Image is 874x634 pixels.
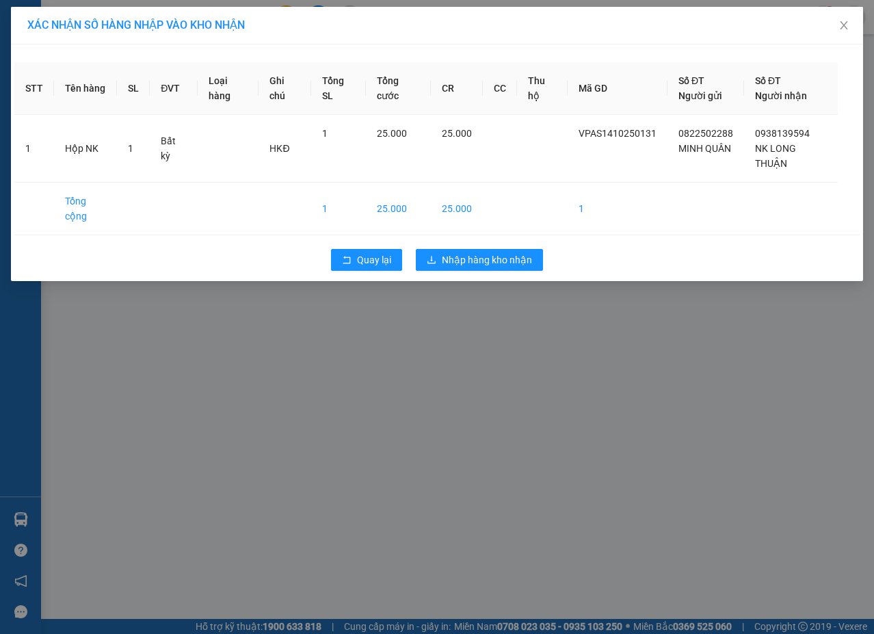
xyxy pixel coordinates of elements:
td: 1 [311,183,366,235]
span: MINH QUÂN [678,143,731,154]
img: logo [5,8,66,68]
span: NK LONG THUẬN [755,143,796,169]
span: 25.000 [377,128,407,139]
th: Ghi chú [259,62,311,115]
td: Tổng cộng [54,183,117,235]
th: Tổng cước [366,62,431,115]
span: Quay lại [357,252,391,267]
span: [PERSON_NAME]: [4,88,143,96]
span: download [427,255,436,266]
th: Mã GD [568,62,667,115]
td: 25.000 [366,183,431,235]
span: 01 Võ Văn Truyện, KP.1, Phường 2 [108,41,188,58]
span: Số ĐT [678,75,704,86]
span: 0822502288 [678,128,733,139]
span: Người gửi [678,90,722,101]
th: STT [14,62,54,115]
button: Close [825,7,863,45]
th: Thu hộ [517,62,568,115]
span: 0938139594 [755,128,810,139]
th: CC [483,62,517,115]
span: XÁC NHẬN SỐ HÀNG NHẬP VÀO KHO NHẬN [27,18,245,31]
th: Tổng SL [311,62,366,115]
span: 25.000 [442,128,472,139]
span: Hotline: 19001152 [108,61,168,69]
th: Loại hàng [198,62,259,115]
span: Nhập hàng kho nhận [442,252,532,267]
th: ĐVT [150,62,197,115]
span: ----------------------------------------- [37,74,168,85]
th: CR [431,62,483,115]
span: 10:53:23 [DATE] [30,99,83,107]
span: 1 [128,143,133,154]
span: VPAS1410250131 [579,128,657,139]
td: 1 [14,115,54,183]
button: downloadNhập hàng kho nhận [416,249,543,271]
span: Số ĐT [755,75,781,86]
span: close [838,20,849,31]
td: 25.000 [431,183,483,235]
strong: ĐỒNG PHƯỚC [108,8,187,19]
span: 1 [322,128,328,139]
span: Người nhận [755,90,807,101]
span: HKĐ [269,143,289,154]
span: Bến xe [GEOGRAPHIC_DATA] [108,22,184,39]
span: In ngày: [4,99,83,107]
td: 1 [568,183,667,235]
span: VPLK1410250004 [68,87,144,97]
th: SL [117,62,150,115]
button: rollbackQuay lại [331,249,402,271]
td: Hộp NK [54,115,117,183]
th: Tên hàng [54,62,117,115]
td: Bất kỳ [150,115,197,183]
span: rollback [342,255,352,266]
